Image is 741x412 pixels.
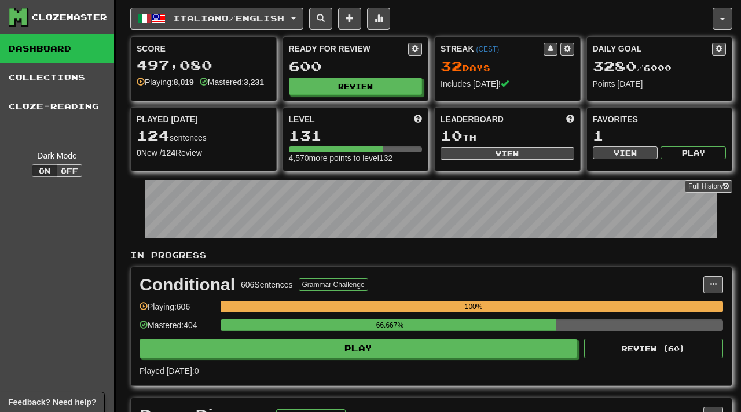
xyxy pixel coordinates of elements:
[57,164,82,177] button: Off
[289,152,423,164] div: 4,570 more points to level 132
[414,113,422,125] span: Score more points to level up
[137,128,270,144] div: sentences
[441,58,463,74] span: 32
[299,278,368,291] button: Grammar Challenge
[200,76,264,88] div: Mastered:
[289,113,315,125] span: Level
[593,146,658,159] button: View
[137,127,170,144] span: 124
[137,148,141,157] strong: 0
[367,8,390,30] button: More stats
[441,78,574,90] div: Includes [DATE]!
[241,279,293,290] div: 606 Sentences
[130,249,732,261] p: In Progress
[32,12,107,23] div: Clozemaster
[137,113,198,125] span: Played [DATE]
[661,146,726,159] button: Play
[338,8,361,30] button: Add sentence to collection
[289,78,423,95] button: Review
[9,150,105,161] div: Dark Mode
[224,319,555,331] div: 66.667%
[137,76,194,88] div: Playing:
[289,43,409,54] div: Ready for Review
[309,8,332,30] button: Search sentences
[584,339,723,358] button: Review (60)
[140,276,235,293] div: Conditional
[8,396,96,408] span: Open feedback widget
[441,128,574,144] div: th
[137,58,270,72] div: 497,080
[441,127,463,144] span: 10
[137,43,270,54] div: Score
[593,58,637,74] span: 3280
[162,148,175,157] strong: 124
[137,147,270,159] div: New / Review
[593,78,727,90] div: Points [DATE]
[441,147,574,160] button: View
[140,366,199,376] span: Played [DATE]: 0
[441,113,504,125] span: Leaderboard
[593,113,727,125] div: Favorites
[140,301,215,320] div: Playing: 606
[224,301,723,312] div: 100%
[130,8,303,30] button: Italiano/English
[441,43,544,54] div: Streak
[441,59,574,74] div: Day s
[140,319,215,339] div: Mastered: 404
[173,13,284,23] span: Italiano / English
[566,113,574,125] span: This week in points, UTC
[593,43,713,56] div: Daily Goal
[174,78,194,87] strong: 8,019
[140,339,577,358] button: Play
[593,63,672,73] span: / 6000
[289,128,423,143] div: 131
[244,78,264,87] strong: 3,231
[593,128,727,143] div: 1
[685,180,732,193] a: Full History
[476,45,499,53] a: (CEST)
[32,164,57,177] button: On
[289,59,423,73] div: 600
